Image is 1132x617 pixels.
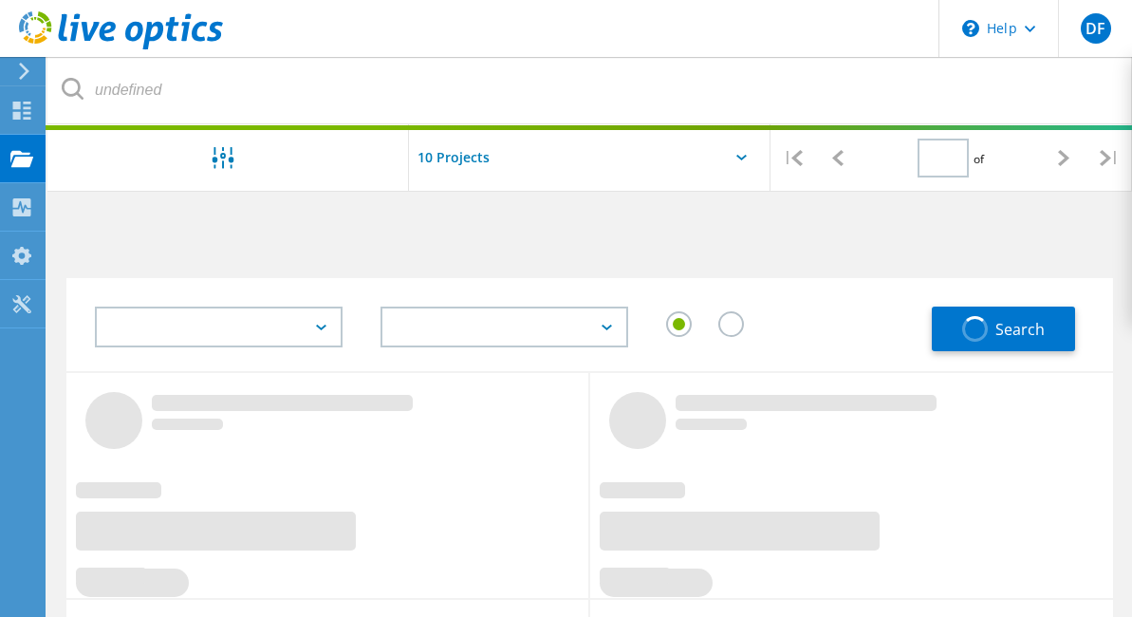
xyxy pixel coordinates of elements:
[962,20,979,37] svg: \n
[1086,124,1132,192] div: |
[1086,21,1105,36] span: DF
[974,151,984,167] span: of
[19,40,223,53] a: Live Optics Dashboard
[932,307,1075,351] button: Search
[770,124,816,192] div: |
[995,319,1045,340] span: Search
